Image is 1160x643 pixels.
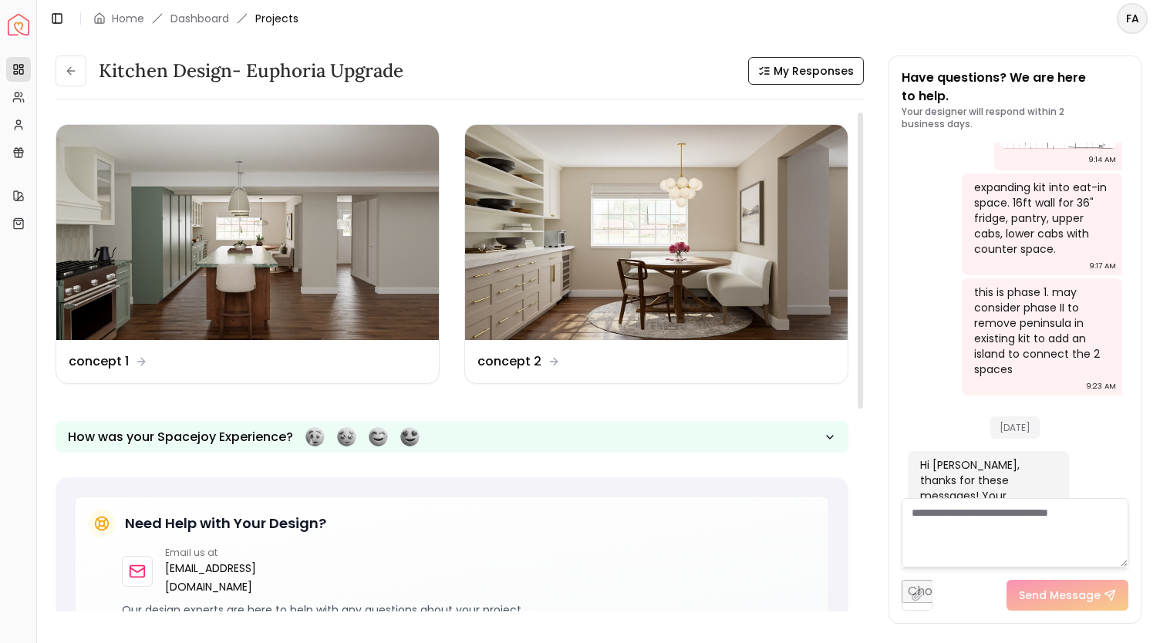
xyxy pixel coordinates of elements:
[68,428,293,446] p: How was your Spacejoy Experience?
[93,11,298,26] nav: breadcrumb
[974,284,1108,377] div: this is phase 1. may consider phase II to remove peninsula in existing kit to add an island to co...
[774,63,854,79] span: My Responses
[56,421,848,453] button: How was your Spacejoy Experience?Feeling terribleFeeling badFeeling goodFeeling awesome
[1089,258,1116,274] div: 9:17 AM
[99,59,403,83] h3: Kitchen design- Euphoria Upgrade
[8,14,29,35] img: Spacejoy Logo
[165,559,277,596] a: [EMAIL_ADDRESS][DOMAIN_NAME]
[464,124,848,384] a: concept 2concept 2
[69,352,129,371] dd: concept 1
[990,416,1040,439] span: [DATE]
[477,352,541,371] dd: concept 2
[165,547,277,559] p: Email us at
[902,106,1128,130] p: Your designer will respond within 2 business days.
[920,457,1054,534] div: Hi [PERSON_NAME], thanks for these messages! Your designer will reach out to you shortly.
[125,513,326,534] h5: Need Help with Your Design?
[255,11,298,26] span: Projects
[1088,152,1116,167] div: 9:14 AM
[1086,379,1116,394] div: 9:23 AM
[902,69,1128,106] p: Have questions? We are here to help.
[465,125,848,340] img: concept 2
[170,11,229,26] a: Dashboard
[112,11,144,26] a: Home
[56,124,440,384] a: concept 1concept 1
[1117,3,1148,34] button: FA
[974,180,1108,257] div: expanding kit into eat-in space. 16ft wall for 36" fridge, pantry, upper cabs, lower cabs with co...
[122,602,816,618] p: Our design experts are here to help with any questions about your project.
[748,57,864,85] button: My Responses
[1118,5,1146,32] span: FA
[8,14,29,35] a: Spacejoy
[56,125,439,340] img: concept 1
